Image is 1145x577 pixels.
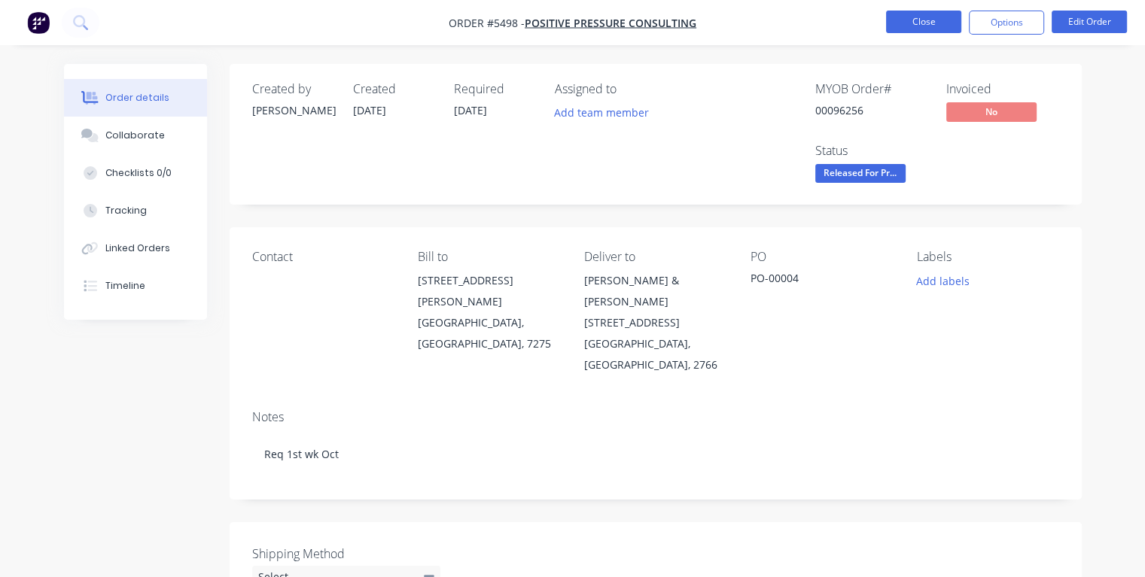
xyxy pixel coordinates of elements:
div: MYOB Order # [815,82,928,96]
div: [GEOGRAPHIC_DATA], [GEOGRAPHIC_DATA], 2766 [584,333,726,375]
div: Created [353,82,436,96]
div: Bill to [418,250,560,264]
div: Timeline [105,279,145,293]
div: [STREET_ADDRESS][PERSON_NAME] [418,270,560,312]
span: [DATE] [353,103,386,117]
div: Assigned to [555,82,705,96]
label: Shipping Method [252,545,440,563]
div: PO-00004 [751,270,893,291]
div: Checklists 0/0 [105,166,172,180]
div: Collaborate [105,129,165,142]
button: Edit Order [1052,11,1127,33]
button: Linked Orders [64,229,207,267]
div: [PERSON_NAME] [252,102,335,118]
a: Positive Pressure Consulting [525,16,696,30]
button: Close [886,11,961,33]
img: Factory [27,11,50,34]
button: Released For Pr... [815,164,906,187]
span: [DATE] [454,103,487,117]
button: Timeline [64,267,207,305]
div: PO [751,250,893,264]
div: [STREET_ADDRESS][PERSON_NAME][GEOGRAPHIC_DATA], [GEOGRAPHIC_DATA], 7275 [418,270,560,354]
div: Invoiced [946,82,1059,96]
div: Req 1st wk Oct [252,431,1059,477]
div: Status [815,144,928,158]
div: Labels [917,250,1059,264]
div: Contact [252,250,394,264]
span: Order #5498 - [449,16,525,30]
span: No [946,102,1037,121]
div: Tracking [105,204,147,217]
div: Order details [105,91,169,105]
div: [PERSON_NAME] & [PERSON_NAME] [STREET_ADDRESS][GEOGRAPHIC_DATA], [GEOGRAPHIC_DATA], 2766 [584,270,726,375]
button: Add labels [909,270,978,290]
div: 00096256 [815,102,928,118]
div: Notes [252,410,1059,424]
div: Required [454,82,537,96]
div: Linked Orders [105,241,170,255]
button: Tracking [64,192,207,229]
button: Checklists 0/0 [64,154,207,192]
button: Collaborate [64,117,207,154]
span: Released For Pr... [815,164,906,183]
button: Add team member [546,102,656,123]
button: Options [969,11,1044,35]
div: [PERSON_NAME] & [PERSON_NAME] [STREET_ADDRESS] [584,270,726,333]
div: Created by [252,82,335,96]
div: Deliver to [584,250,726,264]
button: Order details [64,79,207,117]
div: [GEOGRAPHIC_DATA], [GEOGRAPHIC_DATA], 7275 [418,312,560,354]
button: Add team member [555,102,657,123]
